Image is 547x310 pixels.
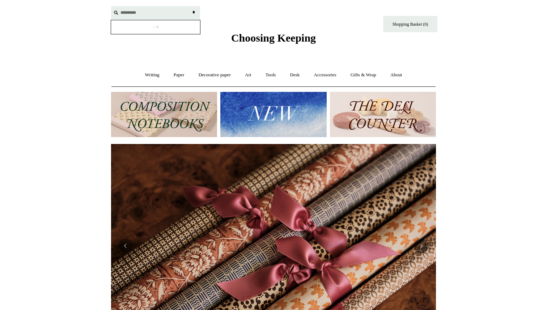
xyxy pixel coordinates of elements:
a: Desk [284,65,306,85]
a: Gifts & Wrap [344,65,383,85]
a: Writing [139,65,166,85]
span: Choosing Keeping [231,32,316,44]
img: 202302 Composition ledgers.jpg__PID:69722ee6-fa44-49dd-a067-31375e5d54ec [111,92,217,137]
a: Art [238,65,258,85]
a: Shopping Basket (0) [383,16,437,32]
button: Previous [118,239,133,253]
a: About [384,65,409,85]
a: Choosing Keeping [231,38,316,43]
img: The Deli Counter [330,92,436,137]
a: Tools [259,65,283,85]
button: Next [414,239,429,253]
a: Paper [167,65,191,85]
img: New.jpg__PID:f73bdf93-380a-4a35-bcfe-7823039498e1 [220,92,326,137]
a: Accessories [308,65,343,85]
a: Decorative paper [192,65,237,85]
